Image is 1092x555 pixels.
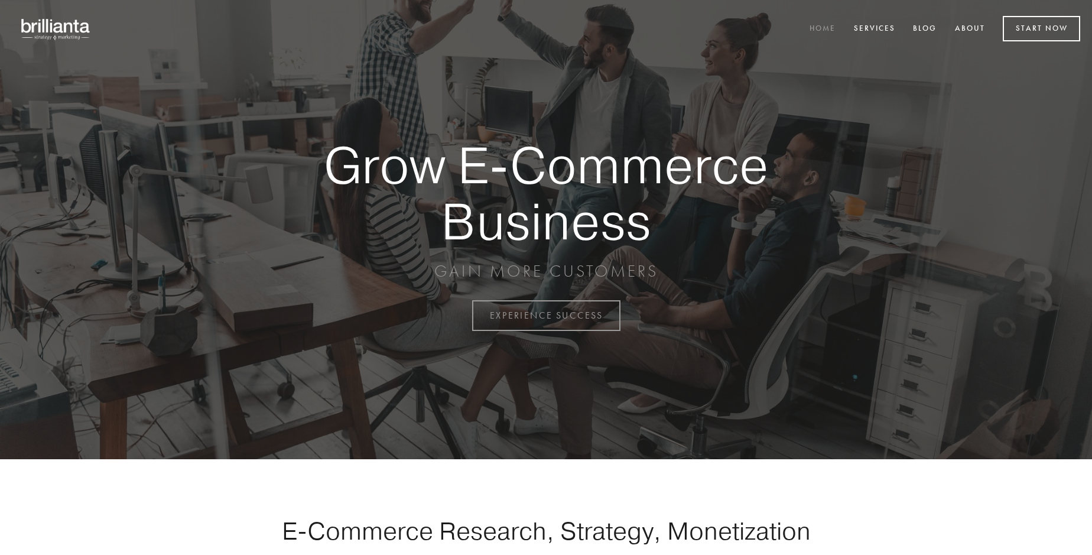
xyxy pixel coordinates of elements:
img: brillianta - research, strategy, marketing [12,12,100,46]
a: Blog [905,20,944,39]
a: Start Now [1003,16,1080,41]
h1: E-Commerce Research, Strategy, Monetization [245,516,847,546]
p: GAIN MORE CUSTOMERS [282,261,810,282]
a: About [947,20,993,39]
a: EXPERIENCE SUCCESS [472,300,620,331]
a: Home [802,20,843,39]
strong: Grow E-Commerce Business [282,137,810,249]
a: Services [846,20,903,39]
